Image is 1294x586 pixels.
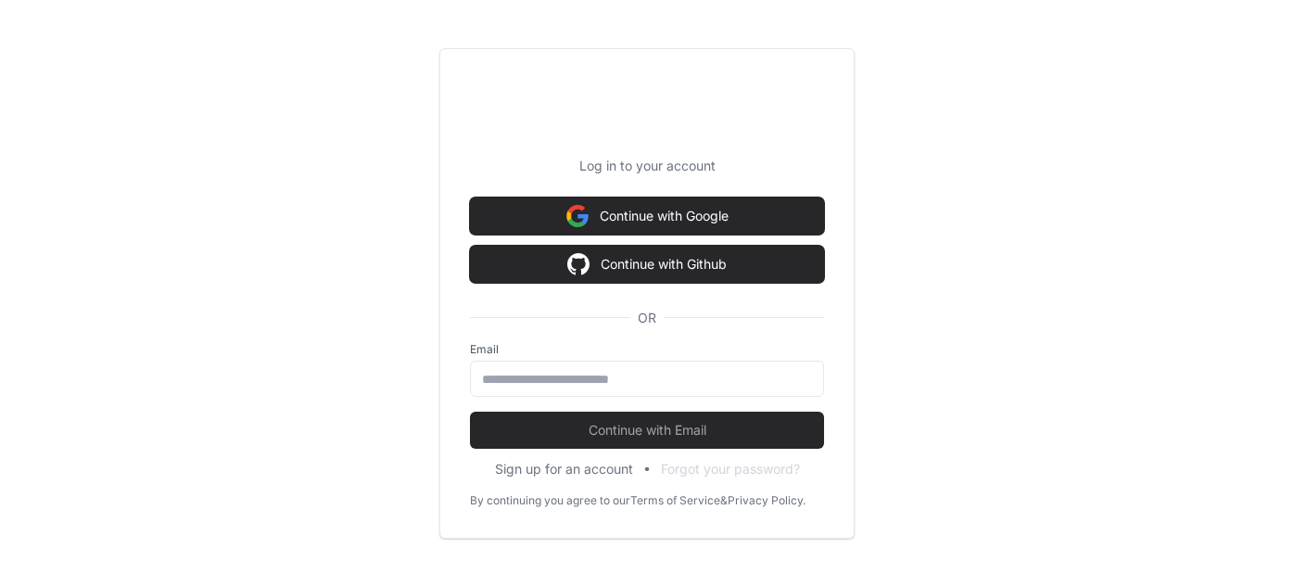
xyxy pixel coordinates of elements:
div: & [720,493,728,508]
button: Continue with Github [470,246,824,283]
button: Continue with Email [470,412,824,449]
a: Privacy Policy. [728,493,806,508]
img: Sign in with google [566,197,589,235]
img: Sign in with google [567,246,590,283]
button: Continue with Google [470,197,824,235]
span: Continue with Email [470,421,824,439]
p: Log in to your account [470,157,824,175]
button: Forgot your password? [661,460,800,478]
span: OR [630,309,664,327]
button: Sign up for an account [495,460,633,478]
a: Terms of Service [630,493,720,508]
div: By continuing you agree to our [470,493,630,508]
label: Email [470,342,824,357]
